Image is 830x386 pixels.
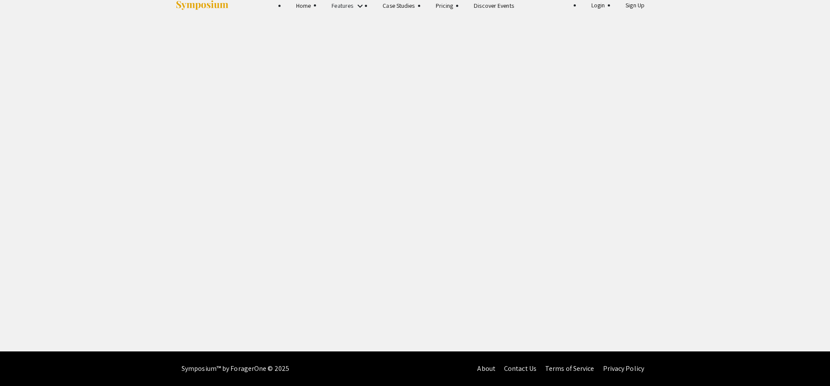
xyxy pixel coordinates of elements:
a: Terms of Service [545,364,594,373]
a: Pricing [436,2,453,10]
a: Contact Us [504,364,536,373]
a: Features [332,2,353,10]
a: Sign Up [626,1,645,9]
a: Login [591,1,605,9]
mat-icon: Expand Features list [355,1,365,11]
a: About [477,364,495,373]
a: Case Studies [383,2,415,10]
div: Symposium™ by ForagerOne © 2025 [182,351,289,386]
a: Home [296,2,311,10]
a: Discover Events [474,2,514,10]
a: Privacy Policy [603,364,644,373]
